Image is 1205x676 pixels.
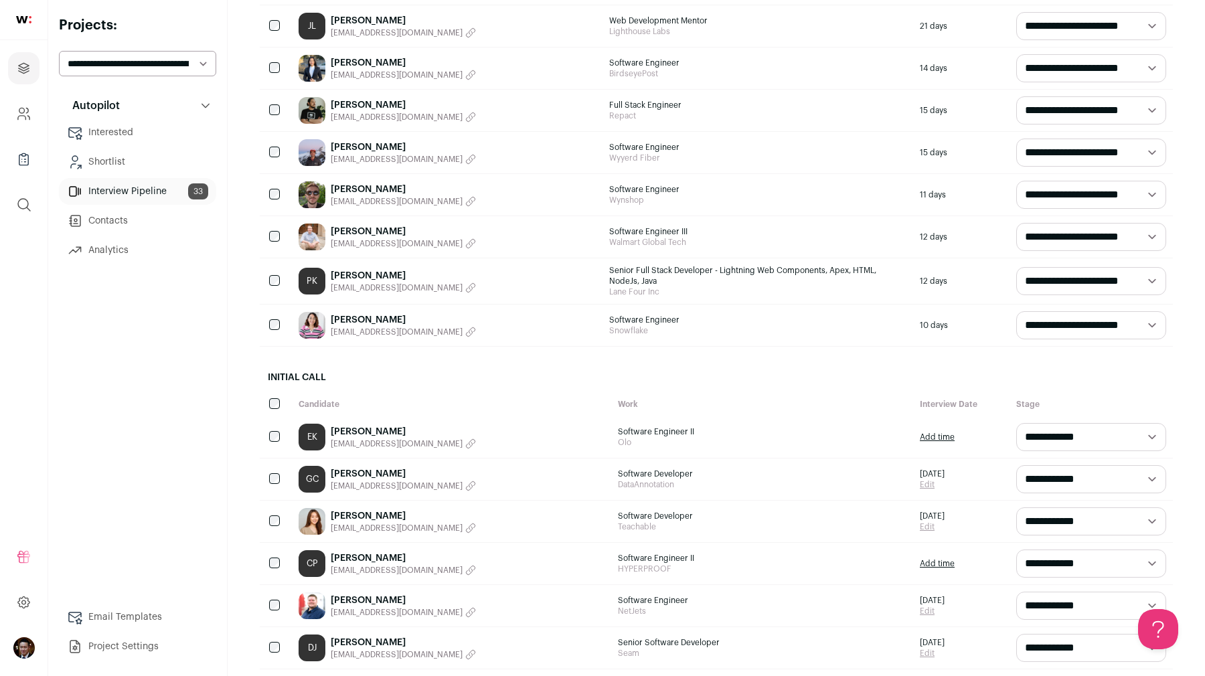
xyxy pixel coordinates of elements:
[920,521,945,532] a: Edit
[59,92,216,119] button: Autopilot
[920,558,955,569] a: Add time
[13,637,35,659] button: Open dropdown
[59,119,216,146] a: Interested
[59,633,216,660] a: Project Settings
[609,286,906,297] span: Lane Four Inc
[331,238,476,249] button: [EMAIL_ADDRESS][DOMAIN_NAME]
[299,592,325,619] img: 4a5de1df68ad7e0d6149211813ae368cd19db56a7448a0dd85e294ef71c22533.jpg
[331,552,476,565] a: [PERSON_NAME]
[913,392,1010,416] div: Interview Date
[331,56,476,70] a: [PERSON_NAME]
[59,237,216,264] a: Analytics
[609,68,906,79] span: BirdseyePost
[920,479,945,490] a: Edit
[59,178,216,205] a: Interview Pipeline33
[299,139,325,166] img: 6c19e00716b64261e7a99891dbe4cc8faee8a1b8b4e502ae5acbad375738b13c.jpg
[920,511,945,521] span: [DATE]
[618,564,906,574] span: HYPERPROOF
[331,327,463,337] span: [EMAIL_ADDRESS][DOMAIN_NAME]
[292,392,611,416] div: Candidate
[913,174,1010,216] div: 11 days
[331,438,476,449] button: [EMAIL_ADDRESS][DOMAIN_NAME]
[913,305,1010,346] div: 10 days
[618,521,906,532] span: Teachable
[331,98,476,112] a: [PERSON_NAME]
[331,196,463,207] span: [EMAIL_ADDRESS][DOMAIN_NAME]
[299,13,325,39] a: JL
[299,466,325,493] a: GC
[299,312,325,339] img: 2e040f5ea8e430a2e0e42a7db30c81b532acc8c36c9d46316864f0f093ee5a1b.jpg
[609,153,906,163] span: Wyyerd Fiber
[331,594,476,607] a: [PERSON_NAME]
[331,183,476,196] a: [PERSON_NAME]
[331,523,463,533] span: [EMAIL_ADDRESS][DOMAIN_NAME]
[920,606,945,616] a: Edit
[299,181,325,208] img: 1323bbd99db9a5cc86dd19b145381a3f68643de9a0670acf48c8be7c9a3b2ce0.jpg
[59,604,216,630] a: Email Templates
[920,648,945,659] a: Edit
[618,606,906,616] span: NetJets
[618,511,906,521] span: Software Developer
[1010,392,1173,416] div: Stage
[260,363,1173,392] h2: Initial Call
[331,70,476,80] button: [EMAIL_ADDRESS][DOMAIN_NAME]
[331,607,476,618] button: [EMAIL_ADDRESS][DOMAIN_NAME]
[299,508,325,535] img: efaa698d45de193e869f1197b6deffca8e7a08182386a07a733f02f956334e58.jpg
[331,154,476,165] button: [EMAIL_ADDRESS][DOMAIN_NAME]
[16,16,31,23] img: wellfound-shorthand-0d5821cbd27db2630d0214b213865d53afaa358527fdda9d0ea32b1df1b89c2c.svg
[609,58,906,68] span: Software Engineer
[331,112,463,122] span: [EMAIL_ADDRESS][DOMAIN_NAME]
[618,595,906,606] span: Software Engineer
[331,607,463,618] span: [EMAIL_ADDRESS][DOMAIN_NAME]
[331,225,476,238] a: [PERSON_NAME]
[618,553,906,564] span: Software Engineer II
[59,149,216,175] a: Shortlist
[13,637,35,659] img: 232269-medium_jpg
[913,90,1010,131] div: 15 days
[299,550,325,577] a: CP
[913,132,1010,173] div: 15 days
[331,438,463,449] span: [EMAIL_ADDRESS][DOMAIN_NAME]
[609,195,906,205] span: Wynshop
[8,52,39,84] a: Projects
[331,327,476,337] button: [EMAIL_ADDRESS][DOMAIN_NAME]
[331,481,463,491] span: [EMAIL_ADDRESS][DOMAIN_NAME]
[299,97,325,124] img: 5b811dff048a1ccd92c5f094a03349d2fe78567956359444cb29e8cc95e50fc0
[618,479,906,490] span: DataAnnotation
[609,325,906,336] span: Snowflake
[8,98,39,130] a: Company and ATS Settings
[331,154,463,165] span: [EMAIL_ADDRESS][DOMAIN_NAME]
[920,469,945,479] span: [DATE]
[331,27,463,38] span: [EMAIL_ADDRESS][DOMAIN_NAME]
[331,141,476,154] a: [PERSON_NAME]
[299,55,325,82] img: 8306c30f57390f3c6d948e678d2baf2f01eceffc4eebce7605f25dc47fb6015f.jpg
[618,426,906,437] span: Software Engineer II
[299,268,325,294] a: PK
[920,432,955,442] a: Add time
[920,637,945,648] span: [DATE]
[331,467,476,481] a: [PERSON_NAME]
[299,424,325,450] a: EK
[331,238,463,249] span: [EMAIL_ADDRESS][DOMAIN_NAME]
[913,48,1010,89] div: 14 days
[299,635,325,661] a: DJ
[609,100,906,110] span: Full Stack Engineer
[59,16,216,35] h2: Projects:
[920,595,945,606] span: [DATE]
[609,184,906,195] span: Software Engineer
[913,216,1010,258] div: 12 days
[609,142,906,153] span: Software Engineer
[331,313,476,327] a: [PERSON_NAME]
[64,98,120,114] p: Autopilot
[609,226,906,237] span: Software Engineer III
[59,207,216,234] a: Contacts
[1138,609,1178,649] iframe: Help Scout Beacon - Open
[331,27,476,38] button: [EMAIL_ADDRESS][DOMAIN_NAME]
[331,425,476,438] a: [PERSON_NAME]
[331,282,463,293] span: [EMAIL_ADDRESS][DOMAIN_NAME]
[609,15,906,26] span: Web Development Mentor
